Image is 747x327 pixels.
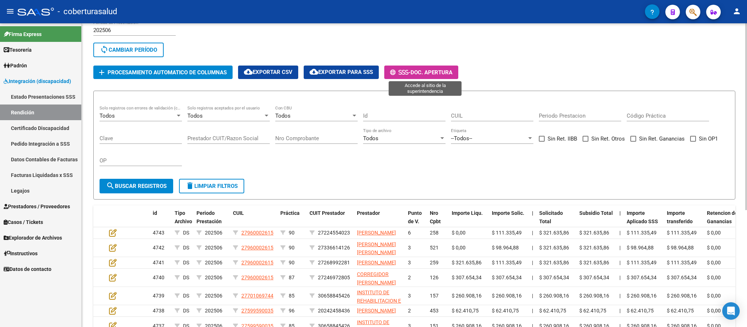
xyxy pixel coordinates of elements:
span: Importe Solic. [492,210,524,216]
span: [PERSON_NAME] [357,230,396,236]
button: Exportar CSV [238,66,298,79]
datatable-header-cell: Punto de V. [405,205,427,237]
span: Sin Ret. Ganancias [639,134,685,143]
span: 27701069744 [241,293,273,299]
span: DS [183,230,189,236]
datatable-header-cell: id [150,205,172,237]
span: $ 307.654,34 [539,275,569,280]
span: | [619,293,620,299]
span: CUIL [233,210,244,216]
span: Retencion de Ganancias [707,210,738,224]
span: 90 [289,245,295,251]
datatable-header-cell: Tipo Archivo [172,205,194,237]
span: Prestador [357,210,380,216]
datatable-header-cell: Nro Cpbt [427,205,449,237]
span: 3 [408,293,411,299]
span: - coberturasalud [58,4,117,20]
span: 30658845426 [318,293,350,299]
mat-icon: cloud_download [310,67,318,76]
span: Todos [100,113,115,119]
span: $ 98.964,88 [667,245,694,251]
span: Punto de V. [408,210,422,224]
span: Todos [363,135,378,142]
span: $ 62.410,75 [492,308,519,314]
span: Doc. Apertura [411,69,452,76]
span: $ 260.908,16 [452,293,482,299]
span: 202506 [205,308,222,314]
span: | [532,210,533,216]
span: $ 321.635,86 [579,260,609,265]
span: $ 307.654,34 [452,275,482,280]
span: DS [183,245,189,251]
span: Explorador de Archivos [4,234,62,242]
span: 27960002615 [241,230,273,236]
datatable-header-cell: | [529,205,536,237]
mat-icon: person [732,7,741,16]
span: $ 0,00 [707,260,721,265]
div: 4738 [153,307,169,315]
span: $ 98.964,88 [492,245,519,251]
datatable-header-cell: Prestador [354,205,405,237]
span: Padrón [4,62,27,70]
span: $ 62.410,75 [579,308,606,314]
span: 259 [430,260,439,265]
datatable-header-cell: Periodo Prestación [194,205,230,237]
span: Sin OP1 [699,134,718,143]
span: Práctica [280,210,300,216]
span: 96 [289,308,295,314]
span: $ 260.908,16 [539,293,569,299]
span: | [619,275,620,280]
span: | [619,260,620,265]
datatable-header-cell: Retencion de Ganancias [704,205,744,237]
span: Importe transferido [667,210,693,224]
span: Importe Aplicado SSS [627,210,658,224]
span: Exportar CSV [244,69,292,75]
mat-icon: search [106,181,115,190]
span: $ 0,00 [707,275,721,280]
span: Tesorería [4,46,32,54]
span: $ 321.635,86 [539,245,569,251]
datatable-header-cell: CUIT Prestador [307,205,354,237]
span: 521 [430,245,439,251]
span: [PERSON_NAME] [357,308,396,314]
span: 202506 [205,260,222,265]
span: $ 98.964,88 [627,245,654,251]
div: 4742 [153,244,169,252]
datatable-header-cell: | [616,205,624,237]
button: Limpiar filtros [179,179,244,193]
span: Importe Liqu. [452,210,483,216]
datatable-header-cell: Subsidio Total [576,205,616,237]
span: 157 [430,293,439,299]
span: 27336614126 [318,245,350,251]
span: 3 [408,260,411,265]
button: Cambiar Período [93,43,164,57]
span: Todos [187,113,203,119]
span: 27960002615 [241,245,273,251]
span: $ 321.635,86 [539,230,569,236]
span: 90 [289,230,295,236]
span: Todos [275,113,291,119]
span: Exportar para SSS [310,69,373,75]
span: Datos de contacto [4,265,51,273]
span: | [619,230,620,236]
span: $ 307.654,34 [492,275,522,280]
button: Procesamiento automatico de columnas [93,66,233,79]
span: Periodo Prestación [197,210,222,224]
span: DS [183,260,189,265]
span: 27224554023 [318,230,350,236]
span: 27960002615 [241,275,273,280]
span: Prestadores / Proveedores [4,202,70,210]
span: Procesamiento automatico de columnas [108,69,227,76]
span: Tipo Archivo [175,210,192,224]
span: [PERSON_NAME] [357,260,396,265]
span: - [390,69,411,76]
span: id [153,210,157,216]
span: 27246972805 [318,275,350,280]
span: 3 [408,245,411,251]
span: 126 [430,275,439,280]
button: Buscar registros [100,179,173,193]
span: Solicitado Total [539,210,563,224]
mat-icon: add [97,68,106,77]
span: $ 111.335,49 [667,230,697,236]
span: CORREGIDOR [PERSON_NAME] [357,271,396,285]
